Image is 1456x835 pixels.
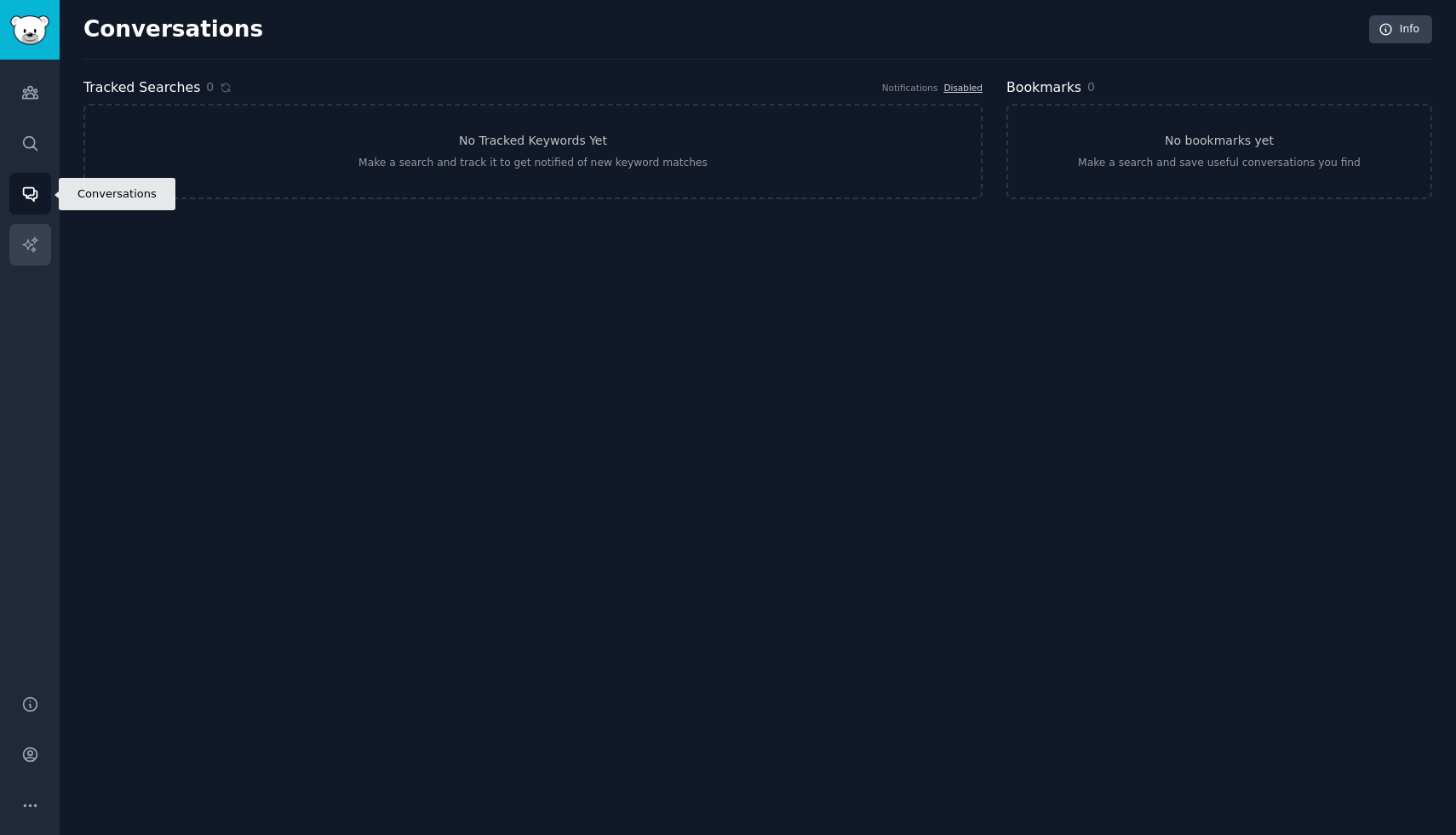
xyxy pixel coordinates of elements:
[10,15,49,45] img: GummySearch logo
[358,156,708,171] div: Make a search and track it to get notified of new keyword matches
[206,78,214,96] span: 0
[1078,156,1361,171] div: Make a search and save useful conversations you find
[1369,15,1432,44] a: Info
[83,104,983,199] a: No Tracked Keywords YetMake a search and track it to get notified of new keyword matches
[83,16,263,43] h2: Conversations
[1006,77,1081,99] h2: Bookmarks
[1165,132,1274,150] h3: No bookmarks yet
[1006,104,1432,199] a: No bookmarks yetMake a search and save useful conversations you find
[882,82,938,94] div: Notifications
[83,77,200,99] h2: Tracked Searches
[943,83,983,93] a: Disabled
[1087,80,1095,94] span: 0
[459,132,607,150] h3: No Tracked Keywords Yet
